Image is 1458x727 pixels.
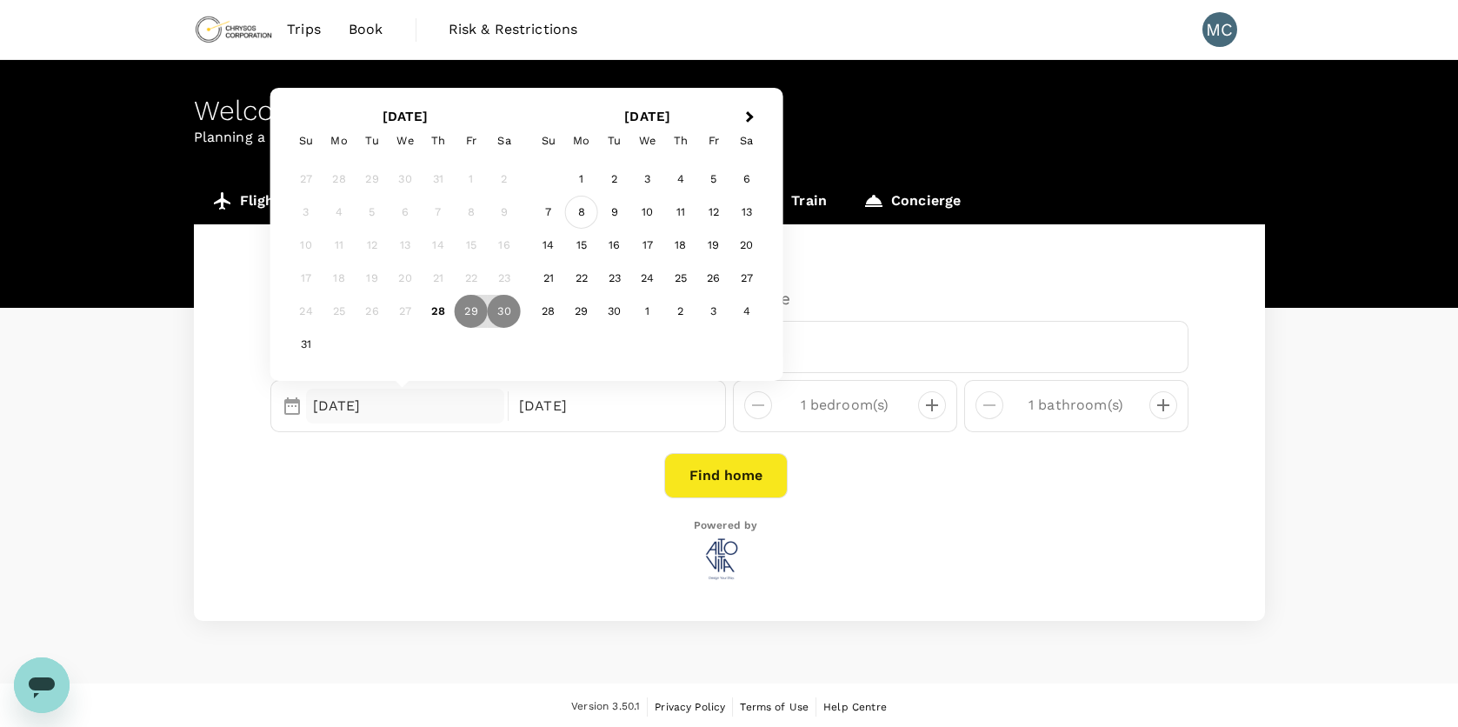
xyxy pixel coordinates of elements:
div: Not available Tuesday, August 26th, 2025 [356,295,389,328]
div: Monday [323,124,356,157]
div: Choose Tuesday, September 2nd, 2025 [598,163,631,196]
span: Trips [287,19,321,40]
div: Friday [455,124,488,157]
div: Tuesday [356,124,389,157]
span: Book [349,19,383,40]
div: Not available Wednesday, August 13th, 2025 [389,229,422,262]
div: Friday [697,124,730,157]
div: Month August, 2025 [290,163,521,361]
button: decrease [918,391,946,419]
p: 1 bathroom(s) [1003,395,1149,416]
div: Choose Thursday, September 11th, 2025 [664,196,697,229]
span: Terms of Use [740,701,809,713]
div: Choose Sunday, September 28th, 2025 [532,295,565,328]
div: Not available Sunday, August 3rd, 2025 [290,196,323,229]
div: Choose Tuesday, September 23rd, 2025 [598,262,631,295]
div: Not available Monday, July 28th, 2025 [323,163,356,196]
div: Choose Friday, August 29th, 2025 [455,295,488,328]
div: Not available Tuesday, August 5th, 2025 [356,196,389,229]
h2: [DATE] [284,109,527,124]
iframe: Button to launch messaging window [14,657,70,713]
span: Version 3.50.1 [571,698,640,716]
div: Not available Monday, August 18th, 2025 [323,262,356,295]
div: Choose Thursday, September 18th, 2025 [664,229,697,262]
div: Not available Saturday, August 16th, 2025 [488,229,521,262]
div: Choose Thursday, August 28th, 2025 [422,295,455,328]
div: Choose Monday, September 8th, 2025 [565,196,598,229]
div: Not available Sunday, August 24th, 2025 [290,295,323,328]
div: Choose Friday, September 12th, 2025 [697,196,730,229]
div: Choose Friday, October 3rd, 2025 [697,295,730,328]
div: Choose Monday, September 22nd, 2025 [565,262,598,295]
div: Choose Sunday, September 21st, 2025 [532,262,565,295]
div: Choose Wednesday, September 17th, 2025 [631,229,664,262]
div: Not available Saturday, August 23rd, 2025 [488,262,521,295]
div: Sunday [290,124,323,157]
div: Not available Saturday, August 2nd, 2025 [488,163,521,196]
span: Risk & Restrictions [449,19,578,40]
div: Not available Wednesday, August 6th, 2025 [389,196,422,229]
img: alto-vita-logo [694,531,749,587]
div: Choose Thursday, September 25th, 2025 [664,262,697,295]
div: Not available Friday, August 1st, 2025 [455,163,488,196]
div: Not available Wednesday, August 27th, 2025 [389,295,422,328]
div: Choose Tuesday, September 30th, 2025 [598,295,631,328]
div: Thursday [664,124,697,157]
div: Choose Wednesday, October 1st, 2025 [631,295,664,328]
p: Powered by [694,519,758,531]
div: Not available Monday, August 4th, 2025 [323,196,356,229]
span: Privacy Policy [655,701,725,713]
div: Tuesday [598,124,631,157]
div: Choose Tuesday, September 16th, 2025 [598,229,631,262]
div: Choose Friday, September 19th, 2025 [697,229,730,262]
div: Not available Friday, August 22nd, 2025 [455,262,488,295]
div: Not available Thursday, August 21st, 2025 [422,262,455,295]
div: Choose Friday, September 5th, 2025 [697,163,730,196]
div: [DATE] [512,389,711,424]
div: Choose Tuesday, September 9th, 2025 [598,196,631,229]
div: Not available Sunday, August 10th, 2025 [290,229,323,262]
img: Chrysos Corporation [194,10,274,49]
a: Privacy Policy [655,697,725,717]
span: Help Centre [823,701,887,713]
div: Choose Thursday, September 4th, 2025 [664,163,697,196]
div: Saturday [488,124,521,157]
div: Choose Monday, September 15th, 2025 [565,229,598,262]
div: Wednesday [631,124,664,157]
div: Not available Monday, August 25th, 2025 [323,295,356,328]
button: decrease [1149,391,1177,419]
div: Choose Wednesday, September 3rd, 2025 [631,163,664,196]
button: Next Month [737,104,765,132]
div: Wednesday [389,124,422,157]
div: Saturday [730,124,763,157]
div: Choose Sunday, September 7th, 2025 [532,196,565,229]
a: Flight [194,183,299,224]
div: Not available Sunday, July 27th, 2025 [290,163,323,196]
p: 1 bedroom(s) [772,395,918,416]
div: Choose Saturday, September 20th, 2025 [730,229,763,262]
div: Not available Thursday, August 7th, 2025 [422,196,455,229]
div: Choose Thursday, October 2nd, 2025 [664,295,697,328]
a: Concierge [845,183,979,224]
div: Welcome back , [PERSON_NAME] . [194,95,1265,127]
div: Not available Wednesday, August 20th, 2025 [389,262,422,295]
div: Choose Wednesday, September 10th, 2025 [631,196,664,229]
div: Not available Saturday, August 9th, 2025 [488,196,521,229]
button: Open [1175,345,1179,349]
div: Not available Wednesday, July 30th, 2025 [389,163,422,196]
div: Choose Wednesday, September 24th, 2025 [631,262,664,295]
div: Not available Monday, August 11th, 2025 [323,229,356,262]
div: Not available Tuesday, August 12th, 2025 [356,229,389,262]
div: Choose Monday, September 1st, 2025 [565,163,598,196]
div: Choose Monday, September 29th, 2025 [565,295,598,328]
div: Choose Saturday, September 13th, 2025 [730,196,763,229]
div: Not available Friday, August 15th, 2025 [455,229,488,262]
div: Not available Tuesday, July 29th, 2025 [356,163,389,196]
a: Terms of Use [740,697,809,717]
div: Not available Sunday, August 17th, 2025 [290,262,323,295]
button: Find home [664,453,788,498]
div: Choose Sunday, September 14th, 2025 [532,229,565,262]
div: Not available Thursday, July 31st, 2025 [422,163,455,196]
div: Not available Friday, August 8th, 2025 [455,196,488,229]
a: Help Centre [823,697,887,717]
